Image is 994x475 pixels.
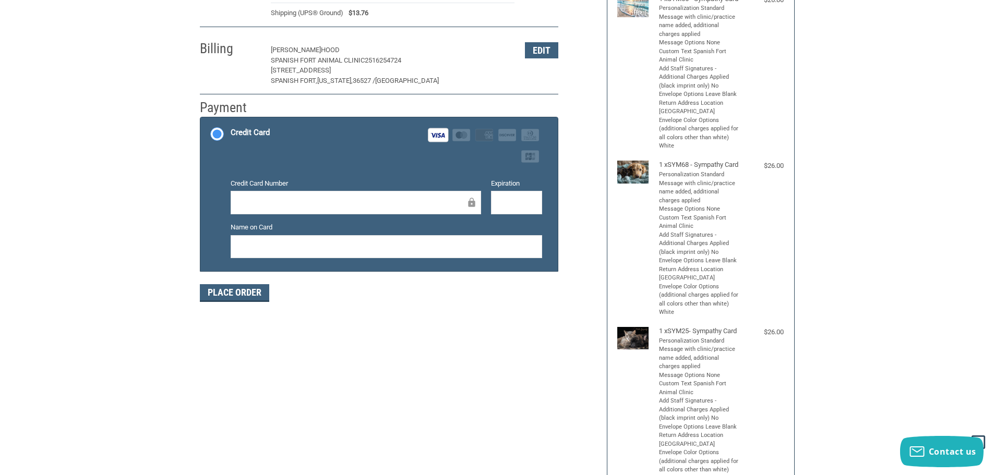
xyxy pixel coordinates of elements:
[659,380,740,397] li: Custom Text Spanish Fort Animal Clinic
[365,56,401,64] span: 2516254724
[659,4,740,39] li: Personalization Standard Message with clinic/practice name added, additional charges applied
[742,161,784,171] div: $26.00
[659,231,740,257] li: Add Staff Signatures - Additional Charges Applied (black imprint only) No
[271,77,317,84] span: Spanish Fort,
[200,99,261,116] h2: Payment
[659,265,740,283] li: Return Address Location [GEOGRAPHIC_DATA]
[659,431,740,448] li: Return Address Location [GEOGRAPHIC_DATA]
[271,56,365,64] span: Spanish Fort Animal Clinic
[525,42,558,58] button: Edit
[271,8,343,18] span: Shipping (UPS® Ground)
[321,46,340,54] span: Hood
[200,40,261,57] h2: Billing
[659,327,740,335] h4: 1 x SYM25- Sympathy Card
[659,205,740,214] li: Message Options None
[900,436,984,467] button: Contact us
[659,170,740,205] li: Personalization Standard Message with clinic/practice name added, additional charges applied
[231,124,270,141] div: Credit Card
[353,77,375,84] span: 36527 /
[659,90,740,99] li: Envelope Options Leave Blank
[343,8,368,18] span: $13.76
[659,397,740,423] li: Add Staff Signatures - Additional Charges Applied (black imprint only) No
[200,284,269,302] button: Place Order
[271,66,331,74] span: [STREET_ADDRESS]
[659,47,740,65] li: Custom Text Spanish Fort Animal Clinic
[317,77,353,84] span: [US_STATE],
[659,371,740,380] li: Message Options None
[929,446,976,457] span: Contact us
[231,222,542,233] label: Name on Card
[659,116,740,151] li: Envelope Color Options (additional charges applied for all colors other than white) White
[659,283,740,317] li: Envelope Color Options (additional charges applied for all colors other than white) White
[742,327,784,337] div: $26.00
[659,337,740,371] li: Personalization Standard Message with clinic/practice name added, additional charges applied
[491,178,542,189] label: Expiration
[659,39,740,47] li: Message Options None
[271,46,321,54] span: [PERSON_NAME]
[659,423,740,432] li: Envelope Options Leave Blank
[231,178,481,189] label: Credit Card Number
[659,257,740,265] li: Envelope Options Leave Blank
[375,77,439,84] span: [GEOGRAPHIC_DATA]
[659,214,740,231] li: Custom Text Spanish Fort Animal Clinic
[659,99,740,116] li: Return Address Location [GEOGRAPHIC_DATA]
[659,161,740,169] h4: 1 x SYM68 - Sympathy Card
[659,65,740,91] li: Add Staff Signatures - Additional Charges Applied (black imprint only) No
